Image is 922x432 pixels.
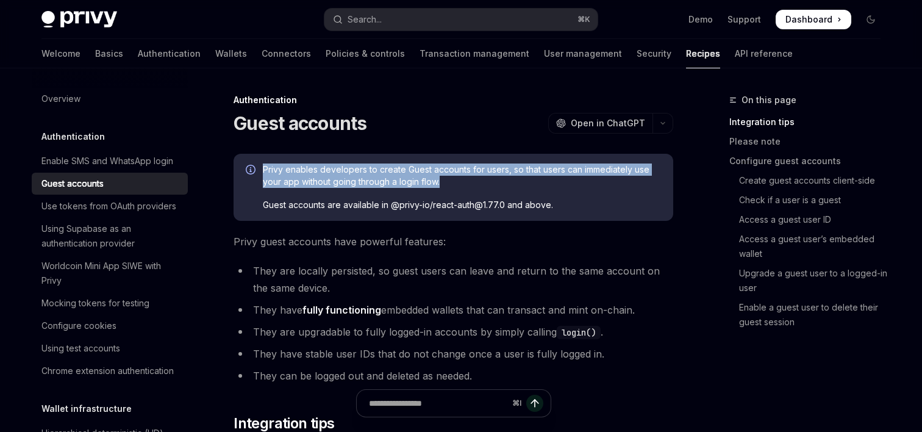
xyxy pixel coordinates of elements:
a: Enable a guest user to delete their guest session [729,298,890,332]
a: Support [727,13,761,26]
h5: Wallet infrastructure [41,401,132,416]
h1: Guest accounts [234,112,367,134]
a: Policies & controls [326,39,405,68]
span: Guest accounts are available in @privy-io/react-auth@1.77.0 and above. [263,199,661,211]
img: dark logo [41,11,117,28]
h5: Authentication [41,129,105,144]
a: Please note [729,132,890,151]
a: Create guest accounts client-side [729,171,890,190]
a: Dashboard [776,10,851,29]
a: API reference [735,39,793,68]
span: ⌘ K [577,15,590,24]
div: Configure cookies [41,319,116,333]
a: Configure cookies [32,315,188,337]
div: Using test accounts [41,341,120,356]
span: On this page [742,93,796,107]
div: Worldcoin Mini App SIWE with Privy [41,259,180,288]
div: Use tokens from OAuth providers [41,199,176,214]
a: Transaction management [420,39,529,68]
a: Enable SMS and WhatsApp login [32,150,188,172]
a: User management [544,39,622,68]
a: Basics [95,39,123,68]
a: Chrome extension authentication [32,360,188,382]
a: Worldcoin Mini App SIWE with Privy [32,255,188,292]
div: Chrome extension authentication [41,364,174,378]
a: Mocking tokens for testing [32,292,188,314]
a: Authentication [138,39,201,68]
div: Authentication [234,94,673,106]
button: Open in ChatGPT [548,113,652,134]
a: Using test accounts [32,337,188,359]
button: Toggle dark mode [861,10,881,29]
a: Access a guest user ID [729,210,890,229]
input: Ask a question... [369,390,507,417]
span: Privy guest accounts have powerful features: [234,233,673,250]
a: Demo [688,13,713,26]
a: Security [637,39,671,68]
button: Open search [324,9,598,31]
li: They have embedded wallets that can transact and mint on-chain. [234,301,673,319]
a: Wallets [215,39,247,68]
div: Using Supabase as an authentication provider [41,221,180,251]
strong: fully functioning [302,304,381,316]
a: Recipes [686,39,720,68]
li: They are upgradable to fully logged-in accounts by simply calling . [234,323,673,340]
li: They have stable user IDs that do not change once a user is fully logged in. [234,345,673,362]
a: Upgrade a guest user to a logged-in user [729,264,890,298]
li: They can be logged out and deleted as needed. [234,367,673,384]
div: Overview [41,92,80,106]
code: login() [557,326,601,339]
span: Open in ChatGPT [571,117,645,129]
a: Use tokens from OAuth providers [32,195,188,217]
a: Guest accounts [32,173,188,195]
div: Guest accounts [41,176,104,191]
span: Privy enables developers to create Guest accounts for users, so that users can immediately use yo... [263,164,661,188]
li: They are locally persisted, so guest users can leave and return to the same account on the same d... [234,262,673,297]
svg: Info [246,165,258,177]
a: Access a guest user’s embedded wallet [729,229,890,264]
a: Using Supabase as an authentication provider [32,218,188,254]
div: Enable SMS and WhatsApp login [41,154,173,168]
div: Mocking tokens for testing [41,296,149,311]
div: Search... [348,12,382,27]
a: Integration tips [729,112,890,132]
span: Dashboard [785,13,832,26]
a: Welcome [41,39,80,68]
a: Connectors [262,39,311,68]
a: Overview [32,88,188,110]
a: Check if a user is a guest [729,190,890,210]
button: Send message [526,395,543,412]
a: Configure guest accounts [729,151,890,171]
